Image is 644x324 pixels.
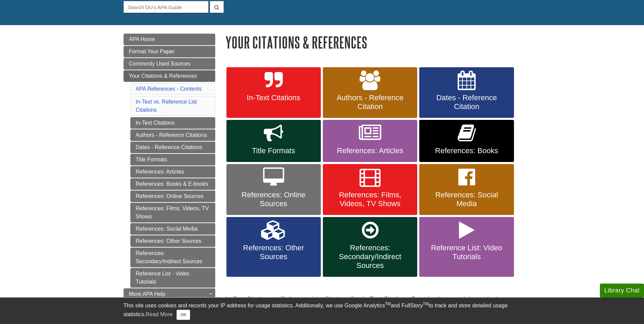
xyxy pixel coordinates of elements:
span: Your Citations & References [129,73,197,79]
a: References: Online Sources [226,164,321,215]
a: Read More [146,311,172,317]
sup: TM [385,302,391,306]
span: References: Online Sources [232,191,316,208]
a: References: Other Sources [226,217,321,277]
sup: TM [423,302,429,306]
caption: In-Text Citation vs. Reference List Citation (See for more information) [225,291,521,307]
span: Title Formats [232,146,316,155]
a: Dates - Reference Citation [419,67,514,118]
div: Guide Page Menu [124,34,215,312]
span: Commonly Used Sources [129,61,190,67]
a: Format Your Paper [124,46,215,57]
span: Reference List: Video Tutorials [424,244,509,261]
a: References: Articles [323,120,417,162]
a: In-Text vs. Reference List Citations [136,99,197,113]
a: Your Citations & References [124,70,215,82]
a: References: Secondary/Indirect Sources [130,248,215,267]
div: This site uses cookies and records your IP address for usage statistics. Additionally, we use Goo... [124,302,521,320]
span: APA Home [129,36,155,42]
span: References: Secondary/Indirect Sources [328,244,412,270]
a: In-Text Citations Overview [362,295,438,302]
button: Close [177,310,190,320]
span: References: Social Media [424,191,509,208]
h1: Your Citations & References [225,34,521,51]
a: References: Books & E-books [130,178,215,190]
a: References: Articles [130,166,215,178]
a: References: Films, Videos, TV Shows [323,164,417,215]
span: Dates - Reference Citation [424,93,509,111]
a: Commonly Used Sources [124,58,215,70]
a: References: Social Media [419,164,514,215]
a: Authors - Reference Citation [323,67,417,118]
a: Title Formats [130,154,215,165]
span: Format Your Paper [129,49,174,54]
a: References: Secondary/Indirect Sources [323,217,417,277]
a: More APA Help [124,288,215,300]
a: References: Films, Videos, TV Shows [130,203,215,222]
button: Library Chat [600,284,644,298]
input: Search DU's APA Guide [124,1,208,13]
a: In-Text Citations [226,67,321,118]
span: In-Text Citations [232,93,316,102]
span: References: Films, Videos, TV Shows [328,191,412,208]
span: Authors - Reference Citation [328,93,412,111]
a: References: Other Sources [130,235,215,247]
a: Reference List - Video Tutorials [130,268,215,288]
span: References: Books [424,146,509,155]
a: References: Online Sources [130,191,215,202]
a: APA References - Contents [136,86,202,92]
a: In-Text Citations [130,117,215,129]
a: References: Books [419,120,514,162]
a: References: Social Media [130,223,215,235]
span: More APA Help [129,291,165,297]
span: References: Articles [328,146,412,155]
a: APA Home [124,34,215,45]
a: Dates - Reference Citations [130,142,215,153]
a: Reference List: Video Tutorials [419,217,514,277]
span: References: Other Sources [232,244,316,261]
a: Authors - Reference Citations [130,129,215,141]
a: Title Formats [226,120,321,162]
